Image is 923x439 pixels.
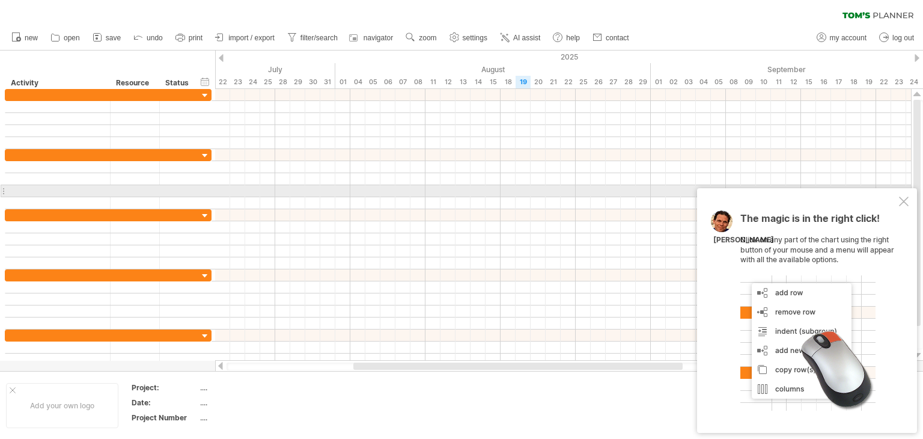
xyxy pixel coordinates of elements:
[801,76,816,88] div: Monday, 15 September 2025
[116,77,153,89] div: Resource
[546,76,561,88] div: Thursday, 21 August 2025
[621,76,636,88] div: Thursday, 28 August 2025
[713,235,774,245] div: [PERSON_NAME]
[891,76,906,88] div: Tuesday, 23 September 2025
[486,76,501,88] div: Friday, 15 August 2025
[425,76,440,88] div: Monday, 11 August 2025
[591,76,606,88] div: Tuesday, 26 August 2025
[756,76,771,88] div: Wednesday, 10 September 2025
[771,76,786,88] div: Thursday, 11 September 2025
[455,76,471,88] div: Wednesday, 13 August 2025
[300,34,338,42] span: filter/search
[696,76,711,88] div: Thursday, 4 September 2025
[846,76,861,88] div: Thursday, 18 September 2025
[132,413,198,423] div: Project Number
[410,76,425,88] div: Friday, 8 August 2025
[380,76,395,88] div: Wednesday, 6 August 2025
[606,76,621,88] div: Wednesday, 27 August 2025
[132,398,198,408] div: Date:
[861,76,876,88] div: Friday, 19 September 2025
[172,30,206,46] a: print
[576,76,591,88] div: Monday, 25 August 2025
[11,77,103,89] div: Activity
[516,76,531,88] div: Tuesday, 19 August 2025
[786,76,801,88] div: Friday, 12 September 2025
[566,34,580,42] span: help
[741,76,756,88] div: Tuesday, 9 September 2025
[513,34,540,42] span: AI assist
[90,30,124,46] a: save
[8,30,41,46] a: new
[471,76,486,88] div: Thursday, 14 August 2025
[446,30,491,46] a: settings
[106,34,121,42] span: save
[200,413,301,423] div: ....
[147,34,163,42] span: undo
[275,76,290,88] div: Monday, 28 July 2025
[25,34,38,42] span: new
[132,382,198,393] div: Project:
[165,77,192,89] div: Status
[364,34,393,42] span: navigator
[130,30,166,46] a: undo
[230,76,245,88] div: Wednesday, 23 July 2025
[606,34,629,42] span: contact
[830,34,867,42] span: my account
[305,76,320,88] div: Wednesday, 30 July 2025
[561,76,576,88] div: Friday, 22 August 2025
[64,34,80,42] span: open
[403,30,440,46] a: zoom
[876,30,918,46] a: log out
[419,34,436,42] span: zoom
[636,76,651,88] div: Friday, 29 August 2025
[666,76,681,88] div: Tuesday, 2 September 2025
[200,382,301,393] div: ....
[47,30,84,46] a: open
[320,76,335,88] div: Thursday, 31 July 2025
[212,30,278,46] a: import / export
[831,76,846,88] div: Wednesday, 17 September 2025
[245,76,260,88] div: Thursday, 24 July 2025
[892,34,914,42] span: log out
[6,383,118,428] div: Add your own logo
[215,76,230,88] div: Tuesday, 22 July 2025
[189,34,203,42] span: print
[814,30,870,46] a: my account
[350,76,365,88] div: Monday, 4 August 2025
[740,212,880,230] span: The magic is in the right click!
[531,76,546,88] div: Wednesday, 20 August 2025
[906,76,921,88] div: Wednesday, 24 September 2025
[335,63,651,76] div: August 2025
[290,76,305,88] div: Tuesday, 29 July 2025
[284,30,341,46] a: filter/search
[228,34,275,42] span: import / export
[550,30,583,46] a: help
[497,30,544,46] a: AI assist
[347,30,397,46] a: navigator
[711,76,726,88] div: Friday, 5 September 2025
[395,76,410,88] div: Thursday, 7 August 2025
[681,76,696,88] div: Wednesday, 3 September 2025
[726,76,741,88] div: Monday, 8 September 2025
[589,30,633,46] a: contact
[876,76,891,88] div: Monday, 22 September 2025
[651,76,666,88] div: Monday, 1 September 2025
[463,34,487,42] span: settings
[365,76,380,88] div: Tuesday, 5 August 2025
[740,213,897,411] div: Click on any part of the chart using the right button of your mouse and a menu will appear with a...
[260,76,275,88] div: Friday, 25 July 2025
[816,76,831,88] div: Tuesday, 16 September 2025
[501,76,516,88] div: Monday, 18 August 2025
[440,76,455,88] div: Tuesday, 12 August 2025
[335,76,350,88] div: Friday, 1 August 2025
[200,398,301,408] div: ....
